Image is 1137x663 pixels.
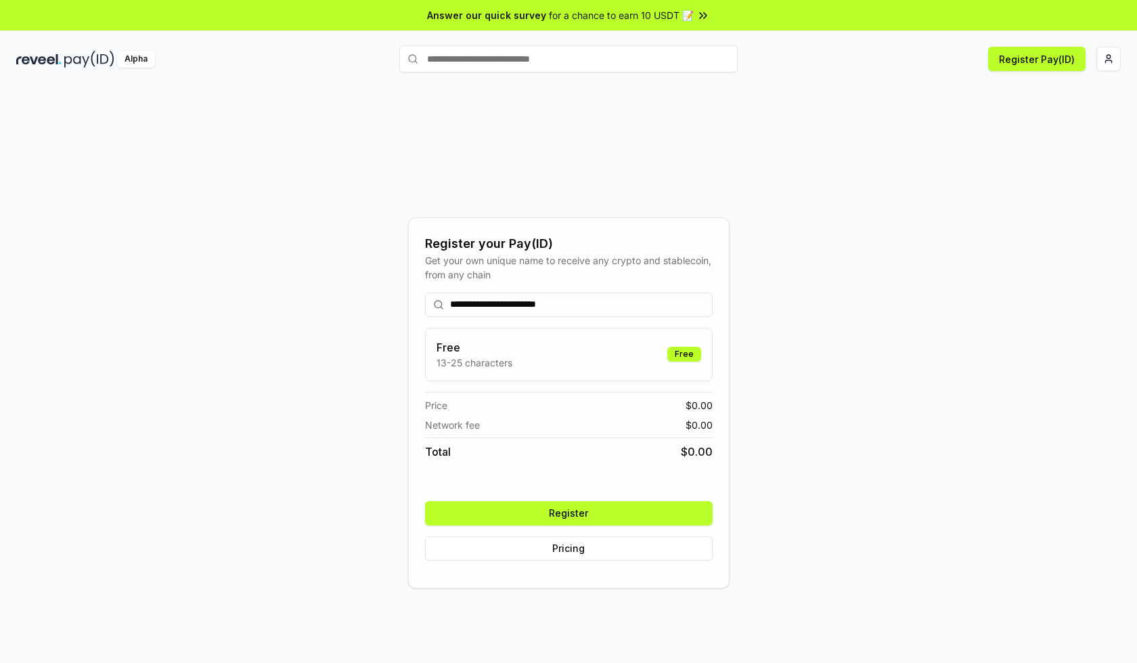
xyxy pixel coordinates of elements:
span: $ 0.00 [686,418,713,432]
span: Total [425,444,451,460]
button: Register [425,501,713,526]
span: Network fee [425,418,480,432]
p: 13-25 characters [437,356,512,370]
span: $ 0.00 [681,444,713,460]
div: Get your own unique name to receive any crypto and stablecoin, from any chain [425,253,713,282]
span: Price [425,398,447,412]
div: Free [667,347,701,362]
div: Alpha [117,51,155,68]
span: Answer our quick survey [427,8,546,22]
button: Pricing [425,536,713,561]
h3: Free [437,339,512,356]
div: Register your Pay(ID) [425,234,713,253]
button: Register Pay(ID) [988,47,1086,71]
img: reveel_dark [16,51,62,68]
img: pay_id [64,51,114,68]
span: for a chance to earn 10 USDT 📝 [549,8,694,22]
span: $ 0.00 [686,398,713,412]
